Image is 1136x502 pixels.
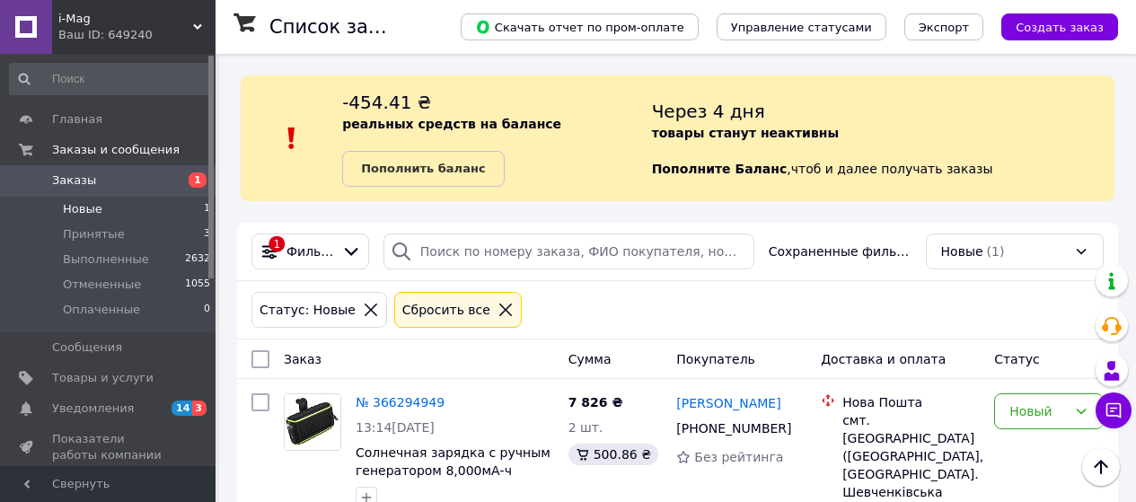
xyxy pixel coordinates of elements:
[204,201,210,217] span: 1
[652,101,765,122] span: Через 4 дня
[987,244,1005,259] span: (1)
[568,444,658,465] div: 500.86 ₴
[983,19,1118,33] a: Создать заказ
[475,19,684,35] span: Скачать отчет по пром-оплате
[461,13,699,40] button: Скачать отчет по пром-оплате
[941,242,983,260] span: Новые
[192,401,207,416] span: 3
[1016,21,1104,34] span: Создать заказ
[342,117,561,131] b: реальных средств на балансе
[356,445,550,478] a: Солнечная зарядка с ручным генератором 8,000мА-ч
[285,394,340,450] img: Фото товару
[1082,448,1120,486] button: Наверх
[58,11,193,27] span: i-Mag
[717,13,886,40] button: Управление статусами
[399,300,494,320] div: Сбросить все
[731,21,872,34] span: Управление статусами
[568,420,603,435] span: 2 шт.
[52,142,180,158] span: Заказы и сообщения
[676,421,791,436] span: [PHONE_NUMBER]
[52,431,166,463] span: Показатели работы компании
[286,242,334,260] span: Фильтры
[342,151,504,187] a: Пополнить баланс
[361,162,485,175] b: Пополнить баланс
[52,111,102,128] span: Главная
[652,126,839,140] b: товары станут неактивны
[52,370,154,386] span: Товары и услуги
[52,172,96,189] span: Заказы
[63,251,149,268] span: Выполненные
[58,27,216,43] div: Ваш ID: 649240
[821,352,946,366] span: Доставка и оплата
[1096,392,1132,428] button: Чат с покупателем
[284,393,341,451] a: Фото товару
[568,352,612,366] span: Сумма
[185,277,210,293] span: 1055
[904,13,983,40] button: Экспорт
[185,251,210,268] span: 2632
[204,302,210,318] span: 0
[356,395,445,410] a: № 366294949
[52,401,134,417] span: Уведомления
[189,172,207,188] span: 1
[676,352,755,366] span: Покупатель
[63,226,125,242] span: Принятые
[63,201,102,217] span: Новые
[284,352,321,366] span: Заказ
[1009,401,1067,421] div: Новый
[919,21,969,34] span: Экспорт
[994,352,1040,366] span: Статус
[568,395,623,410] span: 7 826 ₴
[676,394,780,412] a: [PERSON_NAME]
[383,233,754,269] input: Поиск по номеру заказа, ФИО покупателя, номеру телефона, Email, номеру накладной
[204,226,210,242] span: 3
[769,242,911,260] span: Сохраненные фильтры:
[9,63,212,95] input: Поиск
[269,16,424,38] h1: Список заказов
[842,393,980,411] div: Нова Пошта
[652,90,1114,187] div: , чтоб и далее получать заказы
[172,401,192,416] span: 14
[694,450,783,464] span: Без рейтинга
[52,339,122,356] span: Сообщения
[63,302,140,318] span: Оплаченные
[1001,13,1118,40] button: Создать заказ
[342,92,431,113] span: -454.41 ₴
[356,420,435,435] span: 13:14[DATE]
[63,277,141,293] span: Отмененные
[652,162,788,176] b: Пополните Баланс
[278,125,305,152] img: :exclamation:
[256,300,359,320] div: Статус: Новые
